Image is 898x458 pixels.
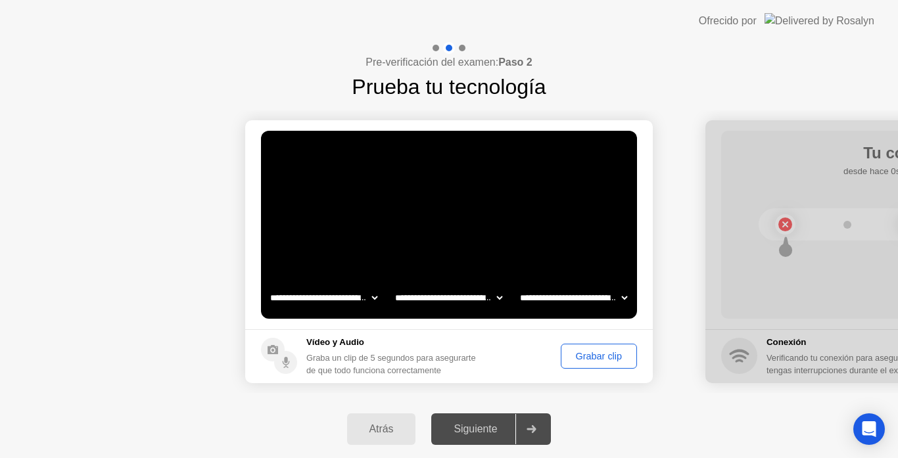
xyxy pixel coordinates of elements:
div: Ofrecido por [699,13,757,29]
div: Siguiente [435,423,515,435]
div: . . . [477,145,492,161]
button: Grabar clip [561,344,637,369]
img: Delivered by Rosalyn [765,13,874,28]
div: Open Intercom Messenger [853,413,885,445]
div: ! [442,145,458,161]
select: Available cameras [268,285,380,311]
select: Available microphones [517,285,630,311]
button: Atrás [347,413,416,445]
h1: Prueba tu tecnología [352,71,546,103]
div: Grabar clip [565,351,632,361]
h5: Vídeo y Audio [306,336,482,349]
select: Available speakers [392,285,505,311]
button: Siguiente [431,413,551,445]
h4: Pre-verificación del examen: [366,55,532,70]
div: Atrás [351,423,412,435]
div: Graba un clip de 5 segundos para asegurarte de que todo funciona correctamente [306,352,482,377]
b: Paso 2 [498,57,532,68]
